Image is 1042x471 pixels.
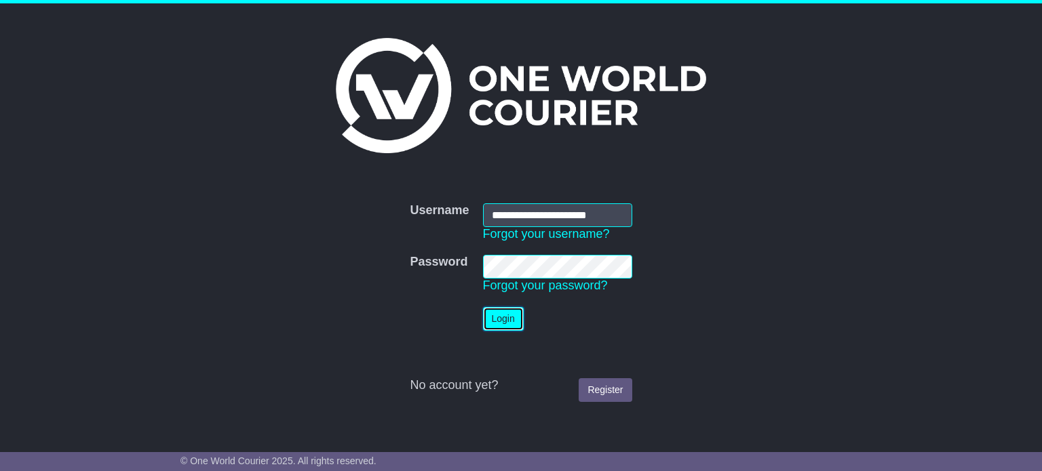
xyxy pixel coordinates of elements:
a: Forgot your username? [483,227,610,241]
button: Login [483,307,524,331]
a: Forgot your password? [483,279,608,292]
label: Password [410,255,467,270]
div: No account yet? [410,378,632,393]
label: Username [410,203,469,218]
a: Register [579,378,632,402]
span: © One World Courier 2025. All rights reserved. [180,455,377,466]
img: One World [336,38,706,153]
